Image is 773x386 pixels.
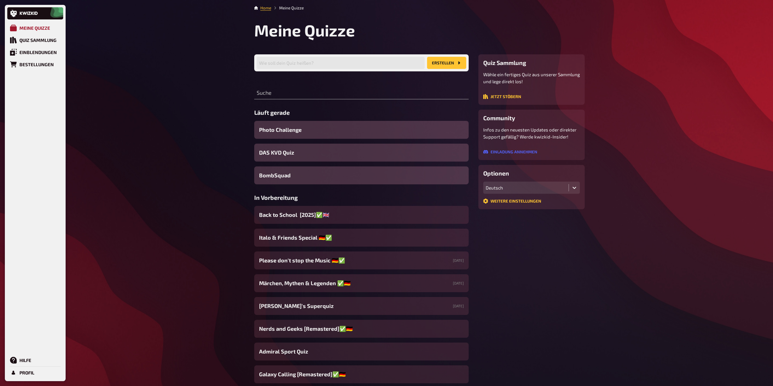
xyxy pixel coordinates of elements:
a: Galaxy Calling [Remastered]✅​🇩🇪 [254,365,469,383]
span: BombSquad [259,171,291,179]
div: Profil [19,370,34,375]
li: Meine Quizze [271,5,304,11]
button: Weitere Einstellungen [483,199,541,203]
div: Hilfe [19,357,31,363]
p: Wähle ein fertiges Quiz aus unserer Sammlung und lege direkt los! [483,71,580,85]
a: Admiral Sport Quiz [254,343,469,360]
button: Einladung annehmen [483,149,537,154]
a: Einblendungen [7,46,63,58]
a: Photo Challenge [254,121,469,139]
input: Suche [254,87,469,99]
a: [PERSON_NAME]'s Superquiz[DATE] [254,297,469,315]
a: BombSquad [254,166,469,184]
a: Home [260,5,271,10]
span: DAS KVD Quiz [259,149,294,157]
input: Wie soll dein Quiz heißen? [257,57,425,69]
a: Bestellungen [7,58,63,70]
a: Hilfe [7,354,63,366]
h3: In Vorbereitung [254,194,469,201]
a: Profil [7,367,63,379]
a: Meine Quizze [7,22,63,34]
h3: Läuft gerade [254,109,469,116]
div: Deutsch [486,185,566,190]
div: Bestellungen [19,62,54,67]
a: Nerds and Geeks [Remastered]✅​🇩🇪 [254,320,469,338]
span: [PERSON_NAME]'s Superquiz [259,302,333,310]
button: Jetzt stöbern [483,94,521,99]
div: Meine Quizze [19,25,50,31]
span: Admiral Sport Quiz [259,347,308,356]
p: Infos zu den neuesten Updates oder direkter Support gefällig? Werde kwizkid-Insider! [483,126,580,140]
small: [DATE] [453,258,464,263]
h3: Quiz Sammlung [483,59,580,66]
span: Back to School [2025]✅​🇬🇧​ [259,211,329,219]
li: Home [260,5,271,11]
span: Please don't stop the Music 🇩🇪✅ [259,256,345,265]
button: Erstellen [427,57,466,69]
small: [DATE] [453,303,464,309]
small: [DATE] [453,281,464,286]
span: Italo & Friends Special 🇩🇪✅ [259,234,332,242]
h3: Community [483,114,580,121]
span: Märchen, Mythen & Legenden ✅​🇩🇪 [259,279,351,287]
a: Italo & Friends Special 🇩🇪✅ [254,229,469,247]
span: Photo Challenge [259,126,302,134]
div: Einblendungen [19,50,57,55]
h1: Meine Quizze [254,21,585,40]
a: Quiz Sammlung [7,34,63,46]
a: Märchen, Mythen & Legenden ✅​🇩🇪[DATE] [254,274,469,292]
a: DAS KVD Quiz [254,144,469,162]
h3: Optionen [483,170,580,177]
div: Quiz Sammlung [19,37,56,43]
a: Einladung annehmen [483,150,537,155]
a: Back to School [2025]✅​🇬🇧​ [254,206,469,224]
span: Galaxy Calling [Remastered]✅​🇩🇪 [259,370,346,378]
span: Nerds and Geeks [Remastered]✅​🇩🇪 [259,325,353,333]
a: Please don't stop the Music 🇩🇪✅[DATE] [254,251,469,269]
a: Jetzt stöbern [483,94,521,100]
